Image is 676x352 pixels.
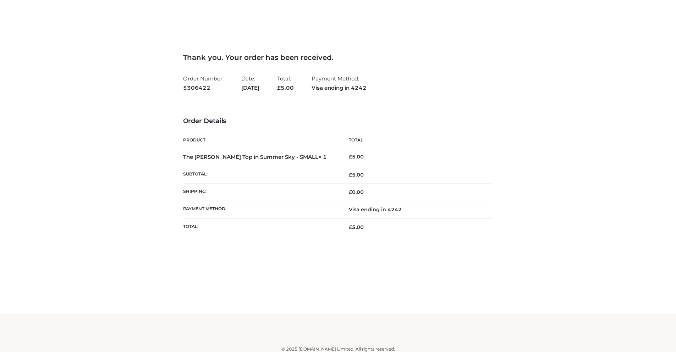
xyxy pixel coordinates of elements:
[349,189,352,195] span: £
[183,201,338,218] th: Payment method:
[312,83,367,93] strong: Visa ending in 4242
[183,53,493,62] h3: Thank you. Your order has been received.
[183,132,338,148] th: Product
[349,189,364,195] bdi: 0.00
[349,224,352,230] span: £
[241,83,259,93] strong: [DATE]
[183,83,224,93] strong: 5306422
[349,172,352,178] span: £
[312,72,367,94] li: Payment Method:
[183,218,338,236] th: Total:
[338,132,493,148] th: Total
[241,72,259,94] li: Date:
[318,153,327,160] strong: × 1
[338,201,493,218] td: Visa ending in 4242
[183,166,338,183] th: Subtotal:
[349,153,364,160] bdi: 5.00
[349,153,352,160] span: £
[183,117,493,125] h3: Order Details
[349,224,364,230] span: 5.00
[183,184,338,201] th: Shipping:
[183,153,327,160] strong: The [PERSON_NAME] Top in Summer Sky - SMALL
[277,84,294,91] span: 5.00
[183,72,224,94] li: Order Number:
[277,72,294,94] li: Total:
[349,172,364,178] span: 5.00
[277,84,281,91] span: £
